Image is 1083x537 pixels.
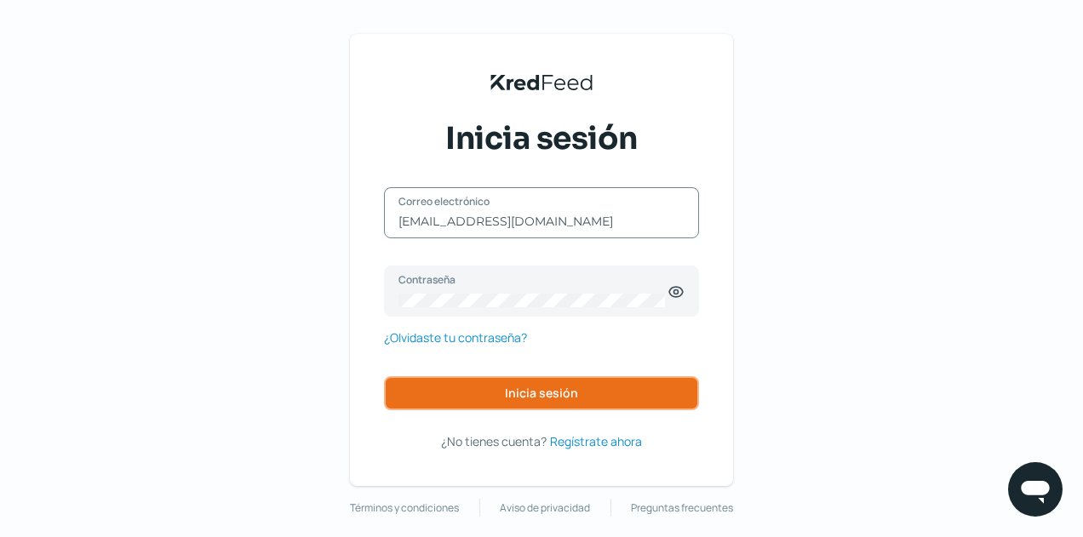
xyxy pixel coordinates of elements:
[398,194,668,209] label: Correo electrónico
[1018,472,1052,506] img: chatIcon
[550,431,642,452] a: Regístrate ahora
[500,499,590,517] a: Aviso de privacidad
[445,117,638,160] span: Inicia sesión
[441,433,547,449] span: ¿No tienes cuenta?
[631,499,733,517] a: Preguntas frecuentes
[384,327,527,348] a: ¿Olvidaste tu contraseña?
[350,499,459,517] a: Términos y condiciones
[384,376,699,410] button: Inicia sesión
[505,387,578,399] span: Inicia sesión
[398,272,668,287] label: Contraseña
